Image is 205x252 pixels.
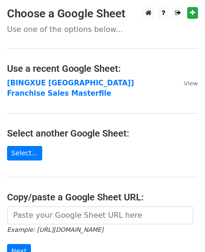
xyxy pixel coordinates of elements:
[7,146,42,160] a: Select...
[7,206,193,224] input: Paste your Google Sheet URL here
[184,80,198,87] small: View
[7,226,103,233] small: Example: [URL][DOMAIN_NAME]
[7,128,198,139] h4: Select another Google Sheet:
[7,7,198,21] h3: Choose a Google Sheet
[7,24,198,34] p: Use one of the options below...
[7,79,134,98] a: [BINGXUE [GEOGRAPHIC_DATA]] Franchise Sales Masterfile
[7,191,198,203] h4: Copy/paste a Google Sheet URL:
[7,63,198,74] h4: Use a recent Google Sheet:
[175,79,198,87] a: View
